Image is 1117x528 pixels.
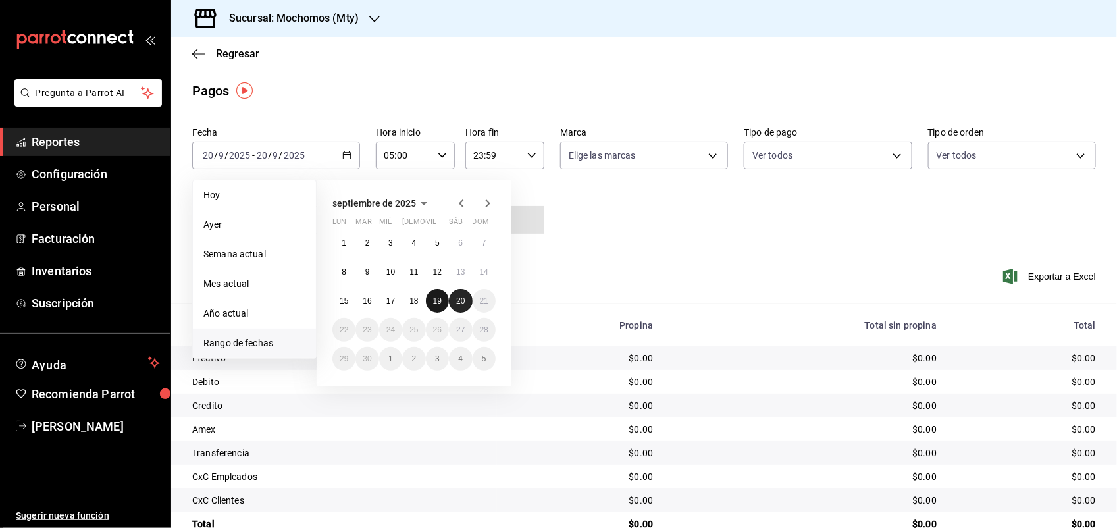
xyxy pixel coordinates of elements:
[279,150,283,161] span: /
[1006,269,1096,284] button: Exportar a Excel
[388,238,393,248] abbr: 3 de septiembre de 2025
[402,231,425,255] button: 4 de septiembre de 2025
[355,231,378,255] button: 2 de septiembre de 2025
[256,150,268,161] input: --
[340,325,348,334] abbr: 22 de septiembre de 2025
[203,277,305,291] span: Mes actual
[379,231,402,255] button: 3 de septiembre de 2025
[203,188,305,202] span: Hoy
[752,149,792,162] span: Ver todos
[674,352,937,365] div: $0.00
[409,267,418,277] abbr: 11 de septiembre de 2025
[426,217,436,231] abbr: viernes
[402,347,425,371] button: 2 de octubre de 2025
[192,47,259,60] button: Regresar
[379,217,392,231] abbr: miércoles
[412,238,417,248] abbr: 4 de septiembre de 2025
[402,217,480,231] abbr: jueves
[426,318,449,342] button: 26 de septiembre de 2025
[958,320,1096,330] div: Total
[449,347,472,371] button: 4 de octubre de 2025
[409,296,418,305] abbr: 18 de septiembre de 2025
[958,399,1096,412] div: $0.00
[363,296,371,305] abbr: 16 de septiembre de 2025
[283,150,305,161] input: ----
[744,128,912,138] label: Tipo de pago
[480,267,488,277] abbr: 14 de septiembre de 2025
[456,325,465,334] abbr: 27 de septiembre de 2025
[507,375,653,388] div: $0.00
[365,238,370,248] abbr: 2 de septiembre de 2025
[332,318,355,342] button: 22 de septiembre de 2025
[480,296,488,305] abbr: 21 de septiembre de 2025
[674,399,937,412] div: $0.00
[449,260,472,284] button: 13 de septiembre de 2025
[958,375,1096,388] div: $0.00
[433,325,442,334] abbr: 26 de septiembre de 2025
[958,470,1096,483] div: $0.00
[674,375,937,388] div: $0.00
[674,320,937,330] div: Total sin propina
[473,260,496,284] button: 14 de septiembre de 2025
[473,347,496,371] button: 5 de octubre de 2025
[449,289,472,313] button: 20 de septiembre de 2025
[192,446,486,460] div: Transferencia
[507,399,653,412] div: $0.00
[145,34,155,45] button: open_drawer_menu
[482,238,486,248] abbr: 7 de septiembre de 2025
[342,267,346,277] abbr: 8 de septiembre de 2025
[674,494,937,507] div: $0.00
[192,494,486,507] div: CxC Clientes
[958,352,1096,365] div: $0.00
[426,289,449,313] button: 19 de septiembre de 2025
[216,47,259,60] span: Regresar
[379,289,402,313] button: 17 de septiembre de 2025
[332,196,432,211] button: septiembre de 2025
[402,260,425,284] button: 11 de septiembre de 2025
[228,150,251,161] input: ----
[192,423,486,436] div: Amex
[332,231,355,255] button: 1 de septiembre de 2025
[224,150,228,161] span: /
[332,289,355,313] button: 15 de septiembre de 2025
[473,289,496,313] button: 21 de septiembre de 2025
[473,217,489,231] abbr: domingo
[409,325,418,334] abbr: 25 de septiembre de 2025
[465,128,544,138] label: Hora fin
[332,198,416,209] span: septiembre de 2025
[32,165,160,183] span: Configuración
[507,446,653,460] div: $0.00
[32,294,160,312] span: Suscripción
[218,150,224,161] input: --
[507,470,653,483] div: $0.00
[456,267,465,277] abbr: 13 de septiembre de 2025
[342,238,346,248] abbr: 1 de septiembre de 2025
[32,355,143,371] span: Ayuda
[192,470,486,483] div: CxC Empleados
[340,354,348,363] abbr: 29 de septiembre de 2025
[355,318,378,342] button: 23 de septiembre de 2025
[363,325,371,334] abbr: 23 de septiembre de 2025
[379,260,402,284] button: 10 de septiembre de 2025
[202,150,214,161] input: --
[236,82,253,99] img: Tooltip marker
[32,133,160,151] span: Reportes
[332,260,355,284] button: 8 de septiembre de 2025
[426,347,449,371] button: 3 de octubre de 2025
[355,260,378,284] button: 9 de septiembre de 2025
[449,318,472,342] button: 27 de septiembre de 2025
[473,231,496,255] button: 7 de septiembre de 2025
[32,417,160,435] span: [PERSON_NAME]
[332,217,346,231] abbr: lunes
[958,494,1096,507] div: $0.00
[268,150,272,161] span: /
[958,446,1096,460] div: $0.00
[379,318,402,342] button: 24 de septiembre de 2025
[426,260,449,284] button: 12 de septiembre de 2025
[402,318,425,342] button: 25 de septiembre de 2025
[435,354,440,363] abbr: 3 de octubre de 2025
[507,352,653,365] div: $0.00
[507,494,653,507] div: $0.00
[449,217,463,231] abbr: sábado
